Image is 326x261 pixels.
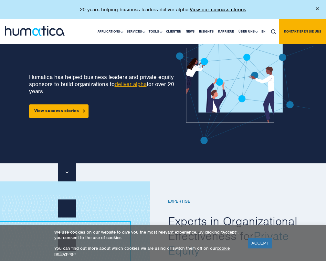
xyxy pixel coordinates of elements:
a: Applications [95,19,124,44]
a: EN [259,19,268,44]
a: News [184,19,197,44]
a: Über uns [236,19,259,44]
h2: Experts in Organizational Effectiveness for [168,214,313,258]
a: Insights [197,19,216,44]
img: arrowicon [83,110,85,112]
a: Services [124,19,146,44]
img: logo [5,26,65,36]
a: Klienten [163,19,184,44]
span: EN [261,29,266,34]
p: You can find out more about which cookies we are using or switch them off on our page. [54,246,240,256]
img: banner1 [176,34,313,144]
a: deliver alpha [115,81,147,88]
a: Karriere [216,19,236,44]
a: cookie policy [54,246,230,256]
img: search_icon [271,29,276,34]
a: Kontaktieren Sie uns [279,19,326,44]
p: 20 years helping business leaders deliver alpha. [80,6,246,13]
a: Tools [146,19,163,44]
a: View success stories [29,104,89,118]
a: View our success stories [190,6,246,13]
h6: EXPERTISE [168,199,313,204]
p: We use cookies on our website to give you the most relevant experience. By clicking “Accept”, you... [54,229,240,240]
img: downarrow [66,171,68,173]
a: ACCEPT [248,238,272,248]
p: Humatica has helped business leaders and private equity sponsors to build organizations to for ov... [29,73,176,95]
